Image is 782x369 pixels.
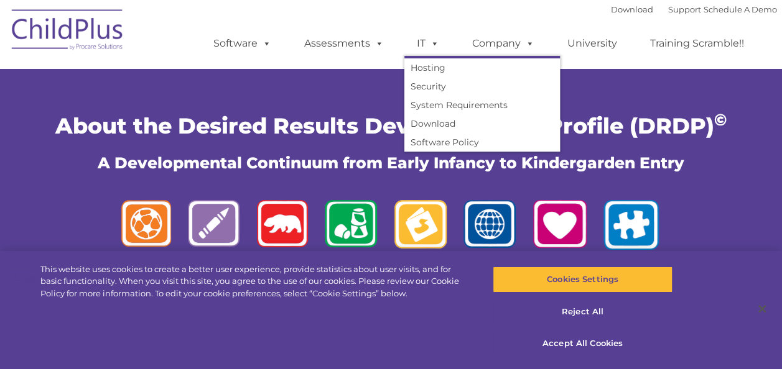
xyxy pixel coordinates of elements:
img: ChildPlus by Procare Solutions [6,1,130,63]
sup: © [714,110,727,130]
span: A Developmental Continuum from Early Infancy to Kindergarden Entry [98,153,684,172]
a: Security [404,77,560,96]
span: About the Desired Results Developmental Profile (DRDP) [55,112,727,139]
a: Schedule A Demo [704,4,777,14]
img: logos [111,193,671,262]
div: This website uses cookies to create a better user experience, provide statistics about user visit... [40,263,469,300]
a: Training Scramble!! [638,31,756,56]
font: | [611,4,777,14]
a: Download [611,4,653,14]
a: IT [404,31,452,56]
a: Download [404,114,560,133]
button: Close [748,295,776,322]
button: Cookies Settings [493,266,673,293]
a: Assessments [292,31,396,56]
a: Support [668,4,701,14]
a: Software [201,31,284,56]
a: Software Policy [404,133,560,152]
a: Company [460,31,547,56]
button: Reject All [493,299,673,325]
a: System Requirements [404,96,560,114]
a: University [555,31,630,56]
button: Accept All Cookies [493,330,673,357]
a: Hosting [404,58,560,77]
